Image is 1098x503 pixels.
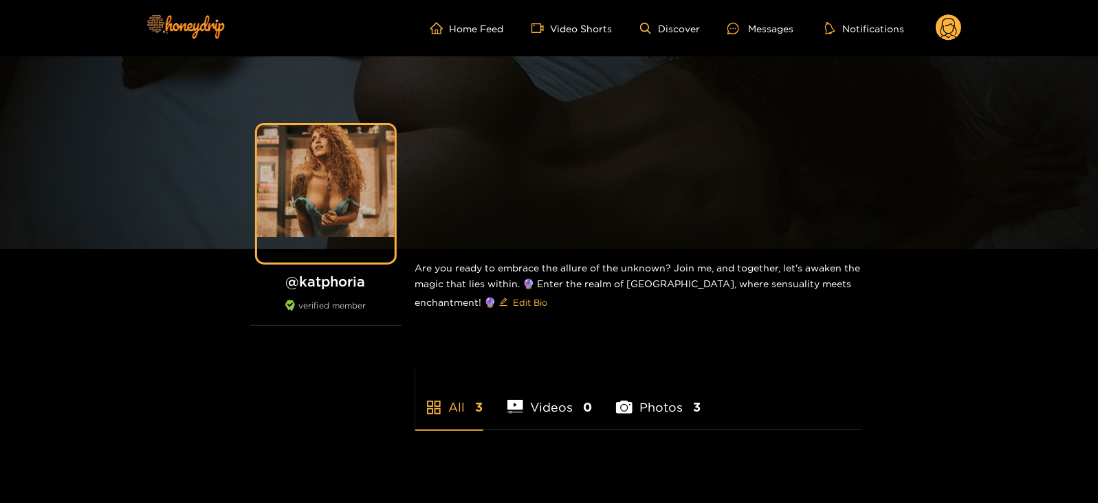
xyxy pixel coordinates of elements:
span: 3 [476,399,483,416]
span: edit [499,298,508,308]
div: Messages [727,21,793,36]
span: home [430,22,450,34]
span: Edit Bio [514,295,548,309]
button: editEdit Bio [496,291,551,313]
div: verified member [250,300,402,326]
div: Are you ready to embrace the allure of the unknown? Join me, and together, let's awaken the magic... [415,249,862,324]
h1: @ katphoria [250,273,402,290]
li: Photos [616,368,701,429]
span: 0 [583,399,592,416]
span: video-camera [531,22,551,34]
a: Home Feed [430,22,504,34]
span: 3 [693,399,701,416]
a: Discover [640,23,700,34]
a: Video Shorts [531,22,613,34]
li: All [415,368,483,429]
li: Videos [507,368,593,429]
span: appstore [426,399,442,416]
button: Notifications [821,21,908,35]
